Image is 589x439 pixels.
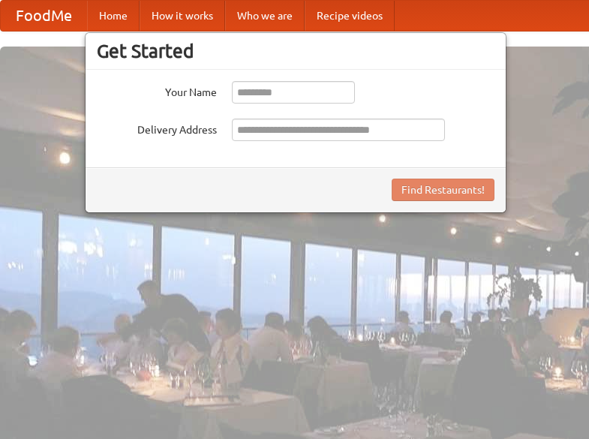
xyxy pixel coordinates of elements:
[97,81,217,100] label: Your Name
[1,1,87,31] a: FoodMe
[392,179,494,201] button: Find Restaurants!
[97,40,494,62] h3: Get Started
[140,1,225,31] a: How it works
[305,1,395,31] a: Recipe videos
[87,1,140,31] a: Home
[225,1,305,31] a: Who we are
[97,119,217,137] label: Delivery Address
